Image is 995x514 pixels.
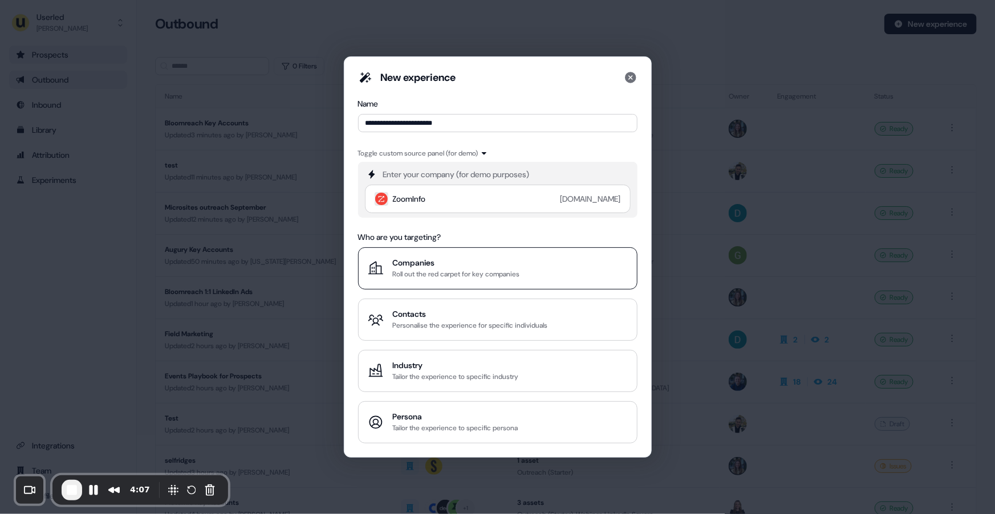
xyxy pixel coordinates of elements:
div: ZoomInfo [393,193,426,205]
div: Personalise the experience for specific individuals [393,320,548,331]
div: Persona [393,411,518,422]
div: Industry [393,360,519,371]
div: Tailor the experience to specific persona [393,422,518,434]
button: CompaniesRoll out the red carpet for key companies [358,247,637,289]
div: Toggle custom source panel (for demo) [358,148,478,159]
div: Roll out the red carpet for key companies [393,268,520,280]
div: Enter your company (for demo purposes) [383,169,530,180]
button: ContactsPersonalise the experience for specific individuals [358,299,637,341]
div: Contacts [393,308,548,320]
div: New experience [381,71,456,84]
div: Tailor the experience to specific industry [393,371,519,382]
div: Who are you targeting? [358,231,637,243]
button: Toggle custom source panel (for demo) [358,148,488,159]
div: [DOMAIN_NAME] [561,193,621,205]
div: Name [358,98,637,109]
button: IndustryTailor the experience to specific industry [358,350,637,392]
div: Companies [393,257,520,268]
button: PersonaTailor the experience to specific persona [358,401,637,443]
